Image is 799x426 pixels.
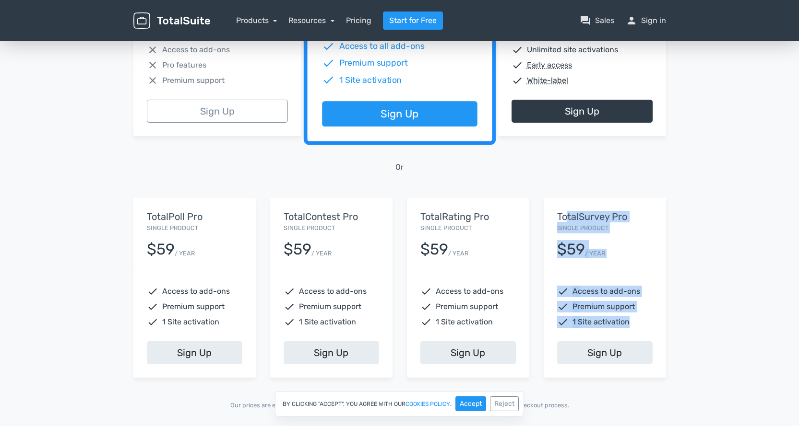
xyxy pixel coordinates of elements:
[299,301,361,312] span: Premium support
[527,59,572,71] abbr: Early access
[436,286,503,297] span: Access to add-ons
[284,316,295,328] span: check
[527,44,618,56] span: Unlimited site activations
[512,59,523,71] span: check
[162,59,206,71] span: Pro features
[162,75,225,86] span: Premium support
[339,40,424,53] span: Access to all add-ons
[405,401,450,407] a: cookies policy
[626,15,637,26] span: person
[284,241,311,258] div: $59
[572,301,635,312] span: Premium support
[580,15,614,26] a: question_answerSales
[147,241,175,258] div: $59
[175,249,195,258] small: / YEAR
[284,286,295,297] span: check
[147,286,158,297] span: check
[512,100,653,123] a: Sign Up
[322,102,477,127] a: Sign Up
[448,249,468,258] small: / YEAR
[557,211,653,222] h5: TotalSurvey Pro
[346,15,371,26] a: Pricing
[420,316,432,328] span: check
[420,286,432,297] span: check
[284,224,335,231] small: Single Product
[299,316,356,328] span: 1 Site activation
[147,100,288,123] a: Sign Up
[527,75,568,86] abbr: White-label
[383,12,443,30] a: Start for Free
[420,224,472,231] small: Single Product
[147,341,242,364] a: Sign Up
[322,40,334,53] span: check
[557,316,569,328] span: check
[420,341,516,364] a: Sign Up
[162,44,230,56] span: Access to add-ons
[133,12,210,29] img: TotalSuite for WordPress
[420,301,432,312] span: check
[284,301,295,312] span: check
[455,396,486,411] button: Accept
[557,301,569,312] span: check
[572,316,630,328] span: 1 Site activation
[147,224,198,231] small: Single Product
[147,59,158,71] span: close
[275,391,524,416] div: By clicking "Accept", you agree with our .
[284,211,379,222] h5: TotalContest Pro
[162,316,219,328] span: 1 Site activation
[572,286,640,297] span: Access to add-ons
[436,301,498,312] span: Premium support
[512,44,523,56] span: check
[147,316,158,328] span: check
[395,161,404,173] span: Or
[284,341,379,364] a: Sign Up
[162,286,230,297] span: Access to add-ons
[585,249,605,258] small: / YEAR
[147,44,158,56] span: close
[436,316,493,328] span: 1 Site activation
[557,341,653,364] a: Sign Up
[147,75,158,86] span: close
[339,74,402,86] span: 1 Site activation
[288,16,334,25] a: Resources
[236,16,277,25] a: Products
[557,241,585,258] div: $59
[580,15,591,26] span: question_answer
[147,211,242,222] h5: TotalPoll Pro
[299,286,367,297] span: Access to add-ons
[557,286,569,297] span: check
[147,301,158,312] span: check
[339,57,407,69] span: Premium support
[420,241,448,258] div: $59
[512,75,523,86] span: check
[490,396,519,411] button: Reject
[322,57,334,69] span: check
[626,15,666,26] a: personSign in
[557,224,608,231] small: Single Product
[162,301,225,312] span: Premium support
[322,74,334,86] span: check
[420,211,516,222] h5: TotalRating Pro
[311,249,332,258] small: / YEAR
